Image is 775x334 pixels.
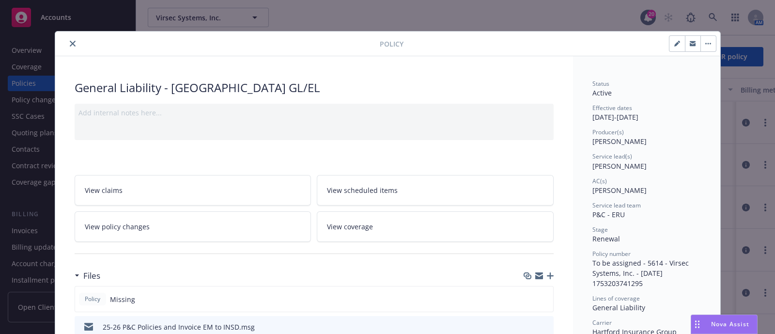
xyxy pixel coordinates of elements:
span: To be assigned - 5614 - Virsec Systems, Inc. - [DATE] 1753203741295 [592,258,691,288]
span: Nova Assist [711,320,749,328]
div: Files [75,270,100,282]
span: Missing [110,294,135,304]
span: Effective dates [592,104,632,112]
span: Lines of coverage [592,294,640,302]
span: Policy [380,39,403,49]
span: [PERSON_NAME] [592,186,647,195]
button: preview file [541,322,550,332]
a: View policy changes [75,211,311,242]
span: Active [592,88,612,97]
div: General Liability - [GEOGRAPHIC_DATA] GL/EL [75,80,554,96]
span: Policy number [592,250,631,258]
div: 25-26 P&C Policies and Invoice EM to INSD.msg [103,322,255,332]
button: close [67,38,78,49]
span: Service lead(s) [592,152,632,160]
div: Drag to move [691,315,703,334]
h3: Files [83,270,100,282]
span: View policy changes [85,222,150,232]
div: [DATE] - [DATE] [592,104,701,122]
span: Policy [83,295,102,303]
span: Producer(s) [592,128,624,136]
span: Renewal [592,234,620,243]
a: View claims [75,175,311,206]
span: [PERSON_NAME] [592,161,647,171]
span: [PERSON_NAME] [592,137,647,146]
button: Nova Assist [691,315,758,334]
a: View coverage [317,211,554,242]
a: View scheduled items [317,175,554,206]
span: Status [592,80,609,88]
span: P&C - ERU [592,210,625,219]
span: Service lead team [592,201,641,209]
span: AC(s) [592,177,607,185]
span: Carrier [592,318,612,327]
span: View claims [85,185,123,195]
div: Add internal notes here... [78,108,550,118]
span: View scheduled items [327,185,398,195]
span: General Liability [592,303,645,312]
span: View coverage [327,222,373,232]
span: Stage [592,225,608,234]
button: download file [526,322,533,332]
